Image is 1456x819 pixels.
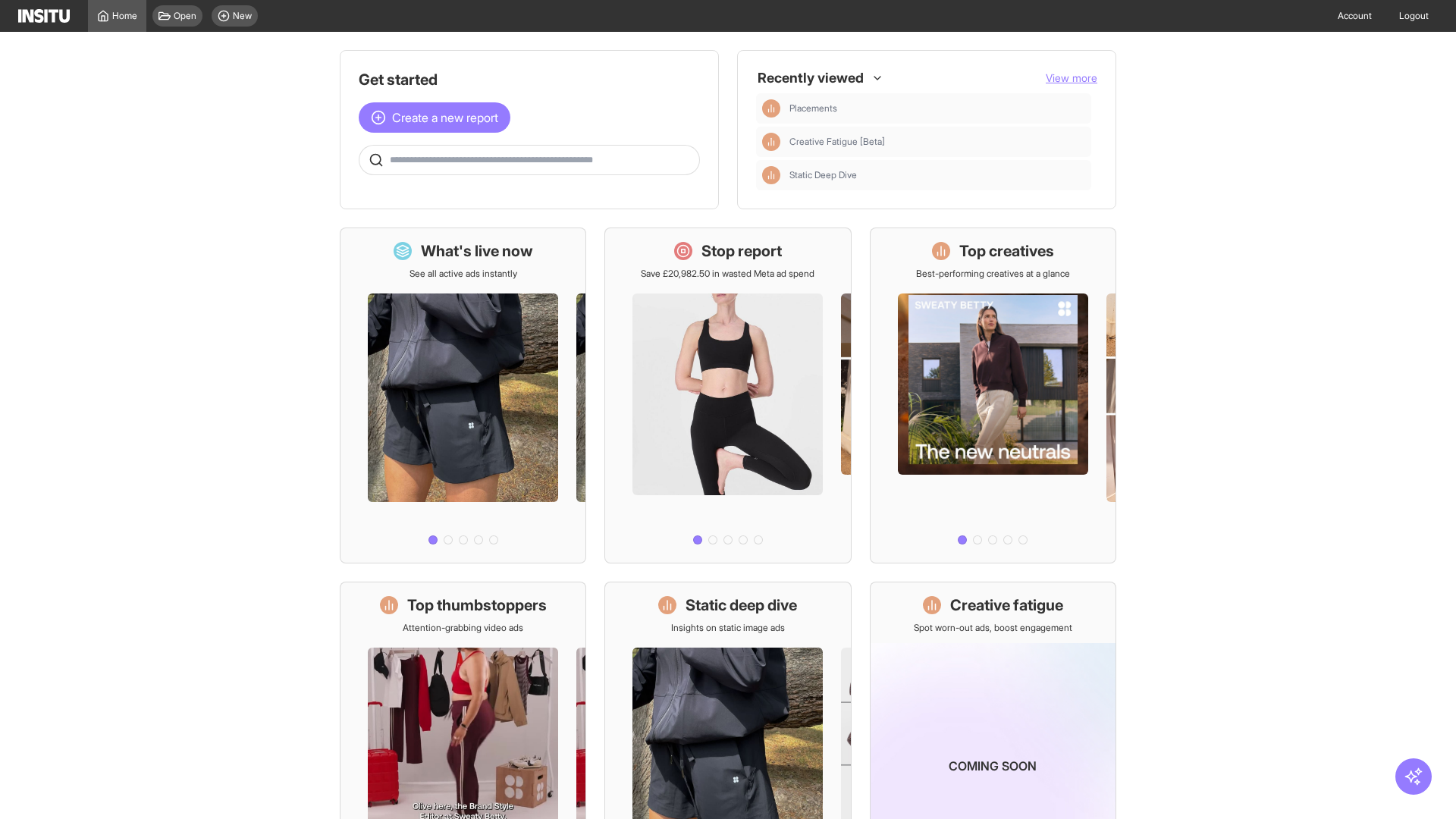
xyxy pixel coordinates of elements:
[174,10,196,22] span: Open
[112,10,137,22] span: Home
[641,268,814,280] p: Save £20,982.50 in wasted Meta ad spend
[789,136,1085,148] span: Creative Fatigue [Beta]
[340,227,586,563] a: What's live nowSee all active ads instantly
[789,169,857,181] span: Static Deep Dive
[762,133,780,151] div: Insights
[789,169,1085,181] span: Static Deep Dive
[916,268,1070,280] p: Best-performing creatives at a glance
[671,622,785,634] p: Insights on static image ads
[762,99,780,118] div: Insights
[409,268,517,280] p: See all active ads instantly
[359,102,510,133] button: Create a new report
[789,136,885,148] span: Creative Fatigue [Beta]
[789,102,1085,115] span: Placements
[359,69,700,90] h1: Get started
[604,227,851,563] a: Stop reportSave £20,982.50 in wasted Meta ad spend
[1046,71,1097,86] button: View more
[686,595,797,616] h1: Static deep dive
[403,622,523,634] p: Attention-grabbing video ads
[959,240,1054,262] h1: Top creatives
[407,595,547,616] h1: Top thumbstoppers
[392,108,498,127] span: Create a new report
[870,227,1116,563] a: Top creativesBest-performing creatives at a glance
[701,240,782,262] h1: Stop report
[762,166,780,184] div: Insights
[18,9,70,23] img: Logo
[421,240,533,262] h1: What's live now
[233,10,252,22] span: New
[1046,71,1097,84] span: View more
[789,102,837,115] span: Placements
